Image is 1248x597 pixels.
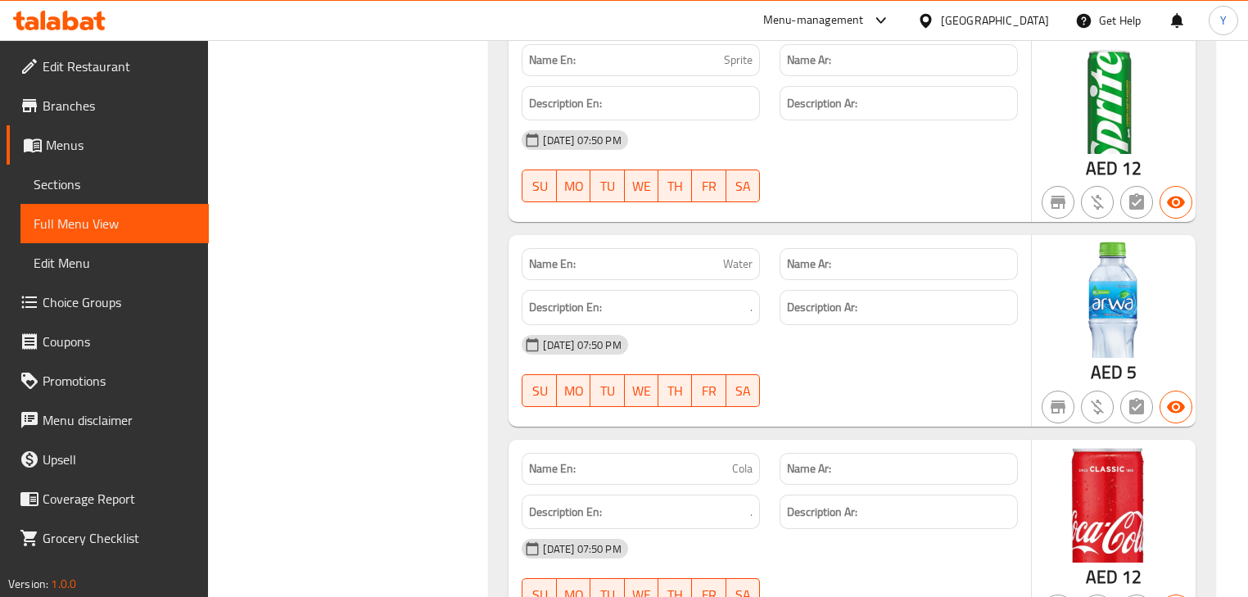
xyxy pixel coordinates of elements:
strong: Description Ar: [787,93,857,114]
strong: Name Ar: [787,460,831,477]
span: Version: [8,573,48,595]
button: TH [658,374,692,407]
strong: Name En: [529,52,576,69]
button: FR [692,374,726,407]
span: 5 [1127,356,1137,388]
a: Choice Groups [7,283,209,322]
a: Menu disclaimer [7,400,209,440]
a: Coupons [7,322,209,361]
div: [GEOGRAPHIC_DATA] [941,11,1049,29]
strong: Name Ar: [787,52,831,69]
button: MO [557,170,590,202]
a: Sections [20,165,209,204]
span: Choice Groups [43,292,196,312]
button: TH [658,170,692,202]
span: SA [733,379,753,403]
strong: Name En: [529,460,576,477]
button: Available [1160,186,1192,219]
span: [DATE] 07:50 PM [536,541,627,557]
button: Available [1160,391,1192,423]
a: Branches [7,86,209,125]
span: . [750,297,753,318]
span: Upsell [43,450,196,469]
span: [DATE] 07:50 PM [536,133,627,148]
a: Upsell [7,440,209,479]
span: MO [563,174,584,198]
button: TU [590,374,624,407]
span: FR [699,174,719,198]
strong: Description Ar: [787,502,857,522]
span: [DATE] 07:50 PM [536,337,627,353]
span: Sprite [724,52,753,69]
span: . [750,502,753,522]
span: Water [723,256,753,273]
span: TU [597,379,617,403]
strong: Description En: [529,297,602,318]
span: Promotions [43,371,196,391]
img: mmw_638952906436055593 [1032,235,1196,358]
button: Not has choices [1120,391,1153,423]
a: Coverage Report [7,479,209,518]
span: SU [529,174,549,198]
a: Grocery Checklist [7,518,209,558]
span: 12 [1122,152,1142,184]
span: Menu disclaimer [43,410,196,430]
span: 1.0.0 [51,573,76,595]
button: MO [557,374,590,407]
span: AED [1086,561,1118,593]
button: Purchased item [1081,186,1114,219]
a: Edit Menu [20,243,209,283]
img: mmw_638952906443851878 [1032,31,1196,154]
span: Branches [43,96,196,115]
span: Edit Menu [34,253,196,273]
button: WE [625,170,658,202]
span: AED [1091,356,1123,388]
a: Edit Restaurant [7,47,209,86]
span: Coupons [43,332,196,351]
span: TU [597,174,617,198]
span: Cola [732,460,753,477]
span: AED [1086,152,1118,184]
strong: Description En: [529,93,602,114]
button: Purchased item [1081,391,1114,423]
span: MO [563,379,584,403]
a: Menus [7,125,209,165]
button: Not branch specific item [1042,186,1074,219]
span: Full Menu View [34,214,196,233]
button: SU [522,374,556,407]
span: Coverage Report [43,489,196,509]
button: SA [726,170,760,202]
span: Edit Restaurant [43,57,196,76]
span: SU [529,379,549,403]
span: Grocery Checklist [43,528,196,548]
strong: Name En: [529,256,576,273]
span: 12 [1122,561,1142,593]
a: Full Menu View [20,204,209,243]
button: SU [522,170,556,202]
span: Menus [46,135,196,155]
button: FR [692,170,726,202]
button: SA [726,374,760,407]
span: Sections [34,174,196,194]
span: WE [631,379,652,403]
span: SA [733,174,753,198]
button: Not has choices [1120,186,1153,219]
strong: Description En: [529,502,602,522]
div: Menu-management [763,11,864,30]
span: WE [631,174,652,198]
span: TH [665,379,685,403]
img: mmw_638952906396424737 [1032,440,1196,563]
span: TH [665,174,685,198]
button: Not branch specific item [1042,391,1074,423]
span: FR [699,379,719,403]
a: Promotions [7,361,209,400]
button: TU [590,170,624,202]
strong: Name Ar: [787,256,831,273]
button: WE [625,374,658,407]
strong: Description Ar: [787,297,857,318]
span: Y [1220,11,1227,29]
